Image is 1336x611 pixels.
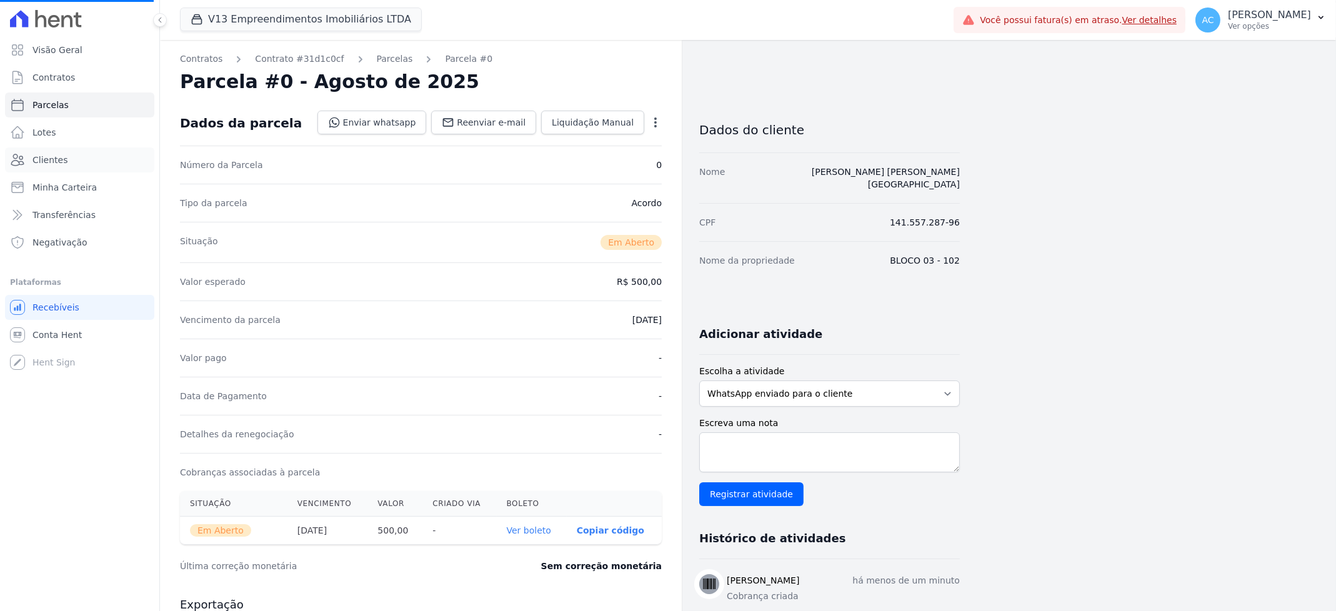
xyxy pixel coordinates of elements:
[180,7,422,31] button: V13 Empreendimentos Imobiliários LTDA
[5,230,154,255] a: Negativação
[699,166,725,191] dt: Nome
[32,181,97,194] span: Minha Carteira
[656,159,662,171] dd: 0
[699,417,960,430] label: Escreva uma nota
[497,491,567,517] th: Boleto
[445,52,492,66] a: Parcela #0
[659,352,662,364] dd: -
[5,65,154,90] a: Contratos
[727,574,799,587] h3: [PERSON_NAME]
[180,197,247,209] dt: Tipo da parcela
[180,352,227,364] dt: Valor pago
[367,491,422,517] th: Valor
[699,531,845,546] h3: Histórico de atividades
[180,466,320,479] dt: Cobranças associadas à parcela
[180,71,479,93] h2: Parcela #0 - Agosto de 2025
[699,482,804,506] input: Registrar atividade
[1122,15,1177,25] a: Ver detalhes
[32,154,67,166] span: Clientes
[32,99,69,111] span: Parcelas
[180,491,287,517] th: Situação
[32,329,82,341] span: Conta Hent
[852,574,960,587] p: há menos de um minuto
[541,560,662,572] dd: Sem correção monetária
[377,52,413,66] a: Parcelas
[180,428,294,440] dt: Detalhes da renegociação
[32,236,87,249] span: Negativação
[1202,16,1214,24] span: AC
[1185,2,1336,37] button: AC [PERSON_NAME] Ver opções
[699,216,715,229] dt: CPF
[180,116,302,131] div: Dados da parcela
[5,202,154,227] a: Transferências
[431,111,536,134] a: Reenviar e-mail
[5,92,154,117] a: Parcelas
[617,276,662,288] dd: R$ 500,00
[180,560,465,572] dt: Última correção monetária
[180,314,281,326] dt: Vencimento da parcela
[601,235,662,250] span: Em Aberto
[5,37,154,62] a: Visão Geral
[180,235,218,250] dt: Situação
[287,491,368,517] th: Vencimento
[5,147,154,172] a: Clientes
[180,52,222,66] a: Contratos
[367,517,422,545] th: 500,00
[5,322,154,347] a: Conta Hent
[180,52,662,66] nav: Breadcrumb
[699,122,960,137] h3: Dados do cliente
[659,390,662,402] dd: -
[32,71,75,84] span: Contratos
[422,517,496,545] th: -
[699,254,795,267] dt: Nome da propriedade
[890,216,960,229] dd: 141.557.287-96
[317,111,427,134] a: Enviar whatsapp
[541,111,644,134] a: Liquidação Manual
[812,167,960,189] a: [PERSON_NAME] [PERSON_NAME][GEOGRAPHIC_DATA]
[287,517,368,545] th: [DATE]
[180,276,246,288] dt: Valor esperado
[5,120,154,145] a: Lotes
[180,390,267,402] dt: Data de Pagamento
[32,44,82,56] span: Visão Geral
[180,159,263,171] dt: Número da Parcela
[10,275,149,290] div: Plataformas
[727,590,960,603] p: Cobrança criada
[577,525,644,535] button: Copiar código
[5,175,154,200] a: Minha Carteira
[1228,9,1311,21] p: [PERSON_NAME]
[699,327,822,342] h3: Adicionar atividade
[659,428,662,440] dd: -
[890,254,960,267] dd: BLOCO 03 - 102
[457,116,526,129] span: Reenviar e-mail
[507,525,551,535] a: Ver boleto
[422,491,496,517] th: Criado via
[32,301,79,314] span: Recebíveis
[5,295,154,320] a: Recebíveis
[699,365,960,378] label: Escolha a atividade
[1228,21,1311,31] p: Ver opções
[632,197,662,209] dd: Acordo
[190,524,251,537] span: Em Aberto
[32,209,96,221] span: Transferências
[32,126,56,139] span: Lotes
[552,116,634,129] span: Liquidação Manual
[980,14,1177,27] span: Você possui fatura(s) em atraso.
[632,314,662,326] dd: [DATE]
[255,52,344,66] a: Contrato #31d1c0cf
